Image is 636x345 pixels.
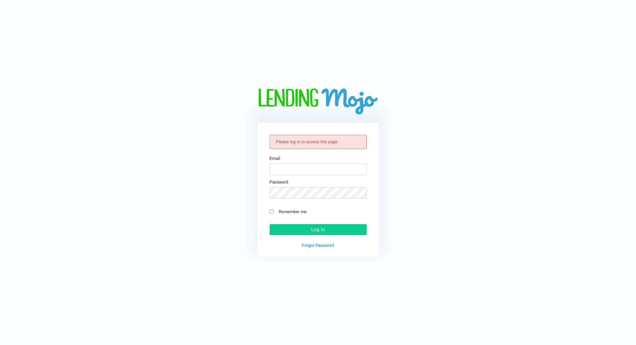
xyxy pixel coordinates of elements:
input: Log In [270,224,367,235]
a: Forgot Password [302,243,334,248]
label: Password [270,180,288,184]
div: Please log in to access this page [270,135,367,149]
label: Remember me [276,208,367,215]
img: logo-big.png [257,88,379,115]
label: Email [270,156,280,161]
